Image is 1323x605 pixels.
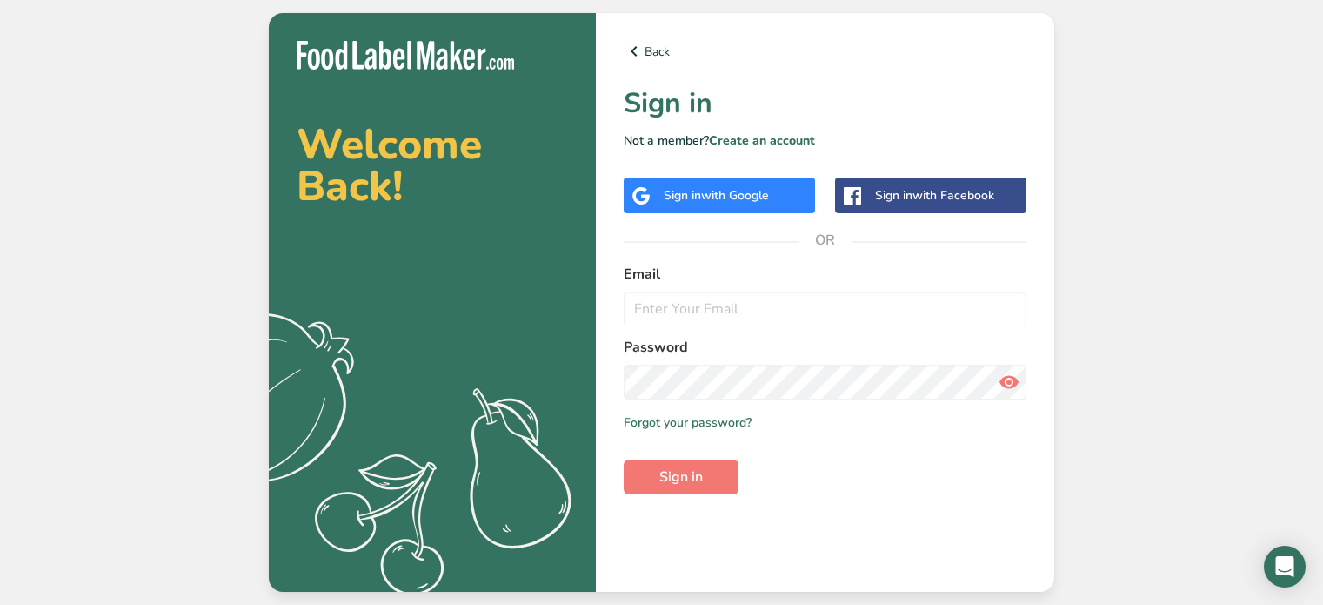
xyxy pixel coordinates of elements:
button: Sign in [624,460,738,494]
h1: Sign in [624,83,1026,124]
span: Sign in [659,467,703,487]
input: Enter Your Email [624,292,1026,326]
a: Forgot your password? [624,413,752,432]
img: Food Label Maker [297,41,514,70]
label: Password [624,337,1026,358]
h2: Welcome Back! [297,124,568,207]
div: Sign in [664,186,769,205]
p: Not a member? [624,131,1026,150]
span: OR [799,214,852,266]
div: Sign in [875,186,994,205]
div: Open Intercom Messenger [1264,546,1306,588]
span: with Google [701,187,769,204]
a: Create an account [709,132,815,149]
span: with Facebook [912,187,994,204]
label: Email [624,264,1026,285]
a: Back [624,41,1026,62]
